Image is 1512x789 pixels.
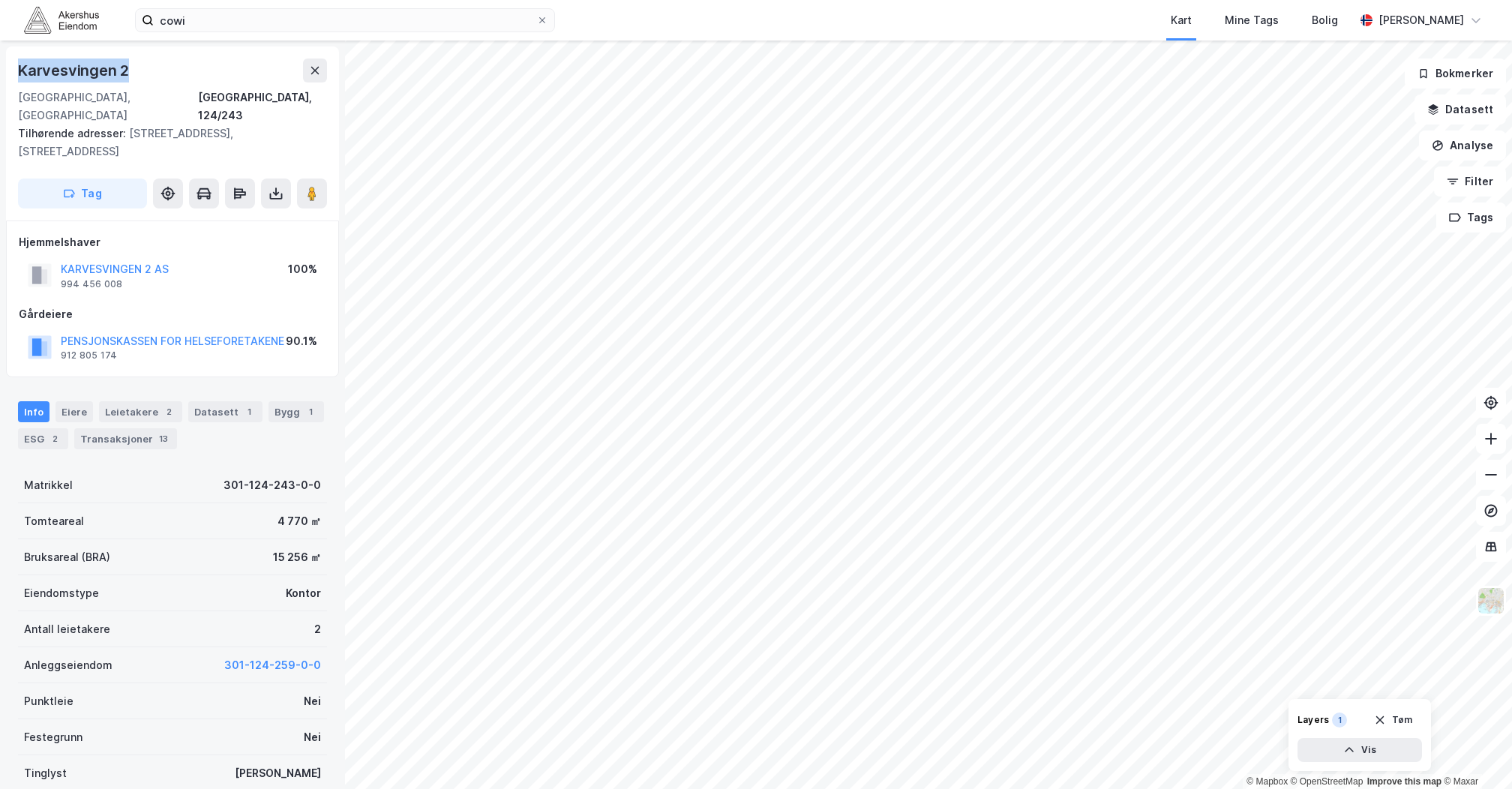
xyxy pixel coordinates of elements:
[198,88,327,124] div: [GEOGRAPHIC_DATA], 124/243
[74,428,177,449] div: Transaksjoner
[268,401,324,422] div: Bygg
[24,7,99,33] img: akershus-eiendom-logo.9091f326c980b4bce74ccdd9f866810c.svg
[1437,717,1512,789] iframe: Chat Widget
[288,260,317,278] div: 100%
[61,349,117,361] div: 912 805 174
[303,404,318,419] div: 1
[1436,202,1506,232] button: Tags
[24,584,99,602] div: Eiendomstype
[55,401,93,422] div: Eiere
[1332,712,1347,727] div: 1
[156,431,171,446] div: 13
[1419,130,1506,160] button: Analyse
[154,9,536,31] input: Søk på adresse, matrikkel, gårdeiere, leietakere eller personer
[286,584,321,602] div: Kontor
[24,692,73,710] div: Punktleie
[18,124,315,160] div: [STREET_ADDRESS], [STREET_ADDRESS]
[1246,776,1288,787] a: Mapbox
[304,692,321,710] div: Nei
[1434,166,1506,196] button: Filter
[161,404,176,419] div: 2
[61,278,122,290] div: 994 456 008
[1225,11,1279,29] div: Mine Tags
[1477,586,1505,615] img: Z
[241,404,256,419] div: 1
[18,127,129,139] span: Tilhørende adresser:
[273,548,321,566] div: 15 256 ㎡
[188,401,262,422] div: Datasett
[47,431,62,446] div: 2
[18,58,132,82] div: Karvesvingen 2
[18,401,49,422] div: Info
[277,512,321,530] div: 4 770 ㎡
[24,656,112,674] div: Anleggseiendom
[224,656,321,674] button: 301-124-259-0-0
[1291,776,1363,787] a: OpenStreetMap
[314,620,321,638] div: 2
[223,476,321,494] div: 301-124-243-0-0
[24,548,110,566] div: Bruksareal (BRA)
[1437,717,1512,789] div: Kontrollprogram for chat
[24,764,67,782] div: Tinglyst
[24,512,84,530] div: Tomteareal
[1364,708,1422,732] button: Tøm
[235,764,321,782] div: [PERSON_NAME]
[99,401,182,422] div: Leietakere
[1414,94,1506,124] button: Datasett
[18,178,147,208] button: Tag
[1297,738,1422,762] button: Vis
[19,233,326,251] div: Hjemmelshaver
[1171,11,1192,29] div: Kart
[19,305,326,323] div: Gårdeiere
[1378,11,1464,29] div: [PERSON_NAME]
[18,88,198,124] div: [GEOGRAPHIC_DATA], [GEOGRAPHIC_DATA]
[24,620,110,638] div: Antall leietakere
[18,428,68,449] div: ESG
[304,728,321,746] div: Nei
[1367,776,1441,787] a: Improve this map
[1405,58,1506,88] button: Bokmerker
[24,728,82,746] div: Festegrunn
[24,476,73,494] div: Matrikkel
[1297,714,1329,726] div: Layers
[1312,11,1338,29] div: Bolig
[286,332,317,350] div: 90.1%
